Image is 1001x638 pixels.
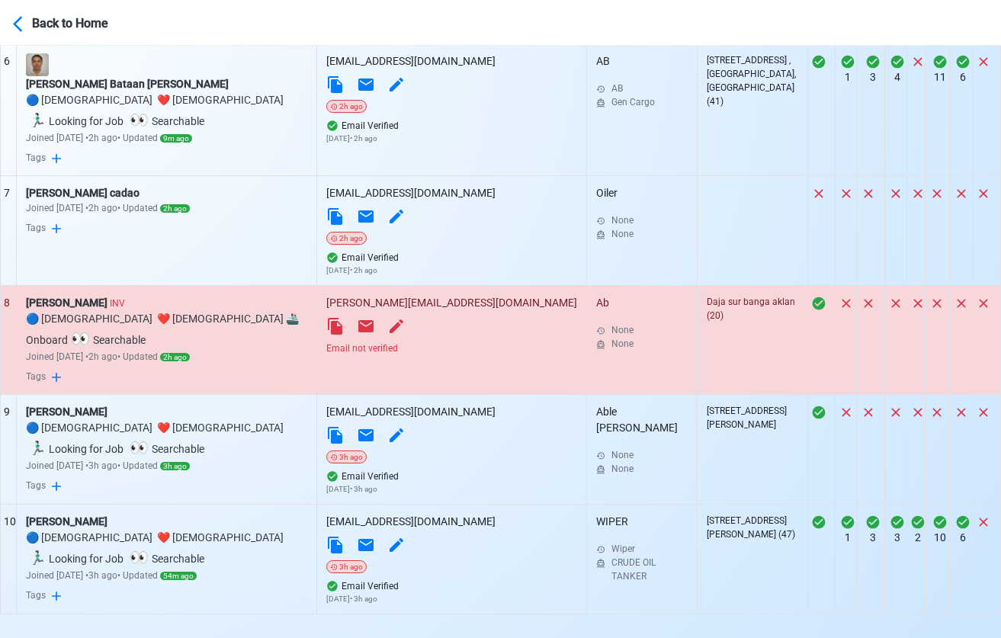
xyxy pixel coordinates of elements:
div: 3h ago [326,450,367,463]
div: Email Verified [326,251,577,264]
div: Joined [DATE] • 3h ago • Updated [26,459,307,473]
p: [DATE] • 3h ago [326,483,577,495]
div: AB [611,82,688,95]
div: [PERSON_NAME] cadao [26,185,307,201]
p: [DATE] • 2h ago [326,264,577,276]
div: Tags [26,479,307,494]
span: Looking for Job [26,115,124,127]
div: Joined [DATE] • 2h ago • Updated [26,350,307,364]
div: Email Verified [326,579,577,593]
div: None [611,213,688,227]
td: 7 [1,175,17,285]
div: [EMAIL_ADDRESS][DOMAIN_NAME] [326,514,577,530]
div: [EMAIL_ADDRESS][DOMAIN_NAME] [326,185,577,201]
div: [PERSON_NAME] [26,404,307,420]
td: 10 [1,504,17,614]
p: [DATE] • 3h ago [326,593,577,604]
div: Joined [DATE] • 2h ago • Updated [26,201,307,215]
span: 3h ago [160,462,190,470]
div: WIPER [596,514,688,583]
div: Tags [26,221,307,236]
div: [EMAIL_ADDRESS][DOMAIN_NAME] [326,404,577,420]
td: 8 [1,285,17,394]
span: 🏃🏻‍♂️ [29,550,46,566]
span: Looking for Job [26,553,124,565]
div: Joined [DATE] • 2h ago • Updated [26,131,307,145]
div: 2h ago [326,100,367,113]
div: [STREET_ADDRESS] , [GEOGRAPHIC_DATA], [GEOGRAPHIC_DATA] (41) [707,53,798,108]
div: [PERSON_NAME][EMAIL_ADDRESS][DOMAIN_NAME] [326,295,577,311]
span: 2h ago [160,353,190,361]
div: Back to Home [32,11,146,33]
div: 3 [861,530,884,546]
div: Daja sur banga aklan (20) [707,295,798,322]
div: Gen Cargo [611,95,688,109]
div: [STREET_ADDRESS][PERSON_NAME] (47) [707,514,798,541]
div: Tags [26,151,307,166]
div: 3 [888,530,906,546]
div: 1 [839,69,857,85]
td: 9 [1,394,17,504]
span: gender [26,94,284,127]
button: Back to Home [12,5,147,40]
div: Email Verified [326,119,577,133]
span: 9m ago [160,134,192,143]
span: 🏃🏻‍♂️ [29,440,46,456]
span: 👀 [130,548,149,566]
div: None [611,462,688,476]
div: None [611,323,688,337]
div: CRUDE OIL TANKER [611,556,688,583]
div: 11 [929,69,950,85]
span: 2h ago [160,204,190,213]
div: [EMAIL_ADDRESS][DOMAIN_NAME] [326,53,577,69]
span: Searchable [68,334,146,346]
span: 👀 [71,329,90,348]
span: INV [110,298,125,309]
div: [STREET_ADDRESS][PERSON_NAME] [707,404,798,431]
div: None [611,337,688,351]
div: 6 [954,69,972,85]
div: Email not verified [326,341,577,355]
span: 👀 [130,111,149,129]
div: 2 [910,530,926,546]
span: 🏃🏻‍♂️ [29,112,46,128]
div: Tags [26,588,307,604]
span: gender [26,313,299,346]
span: 👀 [130,438,149,457]
div: AB [596,53,688,109]
span: 54m ago [160,572,197,580]
div: 2h ago [326,232,367,245]
div: Tags [26,370,307,385]
div: Able [PERSON_NAME] [596,404,688,476]
span: 🚢 Onboard [26,313,299,346]
div: [PERSON_NAME] [26,514,307,530]
p: [DATE] • 2h ago [326,133,577,144]
div: Ab [596,295,688,351]
div: 3 [861,69,884,85]
div: Email Verified [326,470,577,483]
div: 4 [888,69,906,85]
span: gender [26,422,284,455]
div: None [611,448,688,462]
span: gender [26,531,284,565]
span: Searchable [127,115,204,127]
div: 10 [929,530,950,546]
div: Joined [DATE] • 3h ago • Updated [26,569,307,582]
div: 6 [954,530,972,546]
div: Oiler [596,185,688,241]
td: 6 [1,43,17,175]
div: None [611,227,688,241]
div: [PERSON_NAME] Bataan [PERSON_NAME] [26,76,307,92]
div: Wiper [611,542,688,556]
div: 1 [839,530,857,546]
div: 3h ago [326,560,367,573]
span: Looking for Job [26,443,124,455]
div: [PERSON_NAME] [26,295,307,311]
span: Searchable [127,443,204,455]
span: Searchable [127,553,204,565]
